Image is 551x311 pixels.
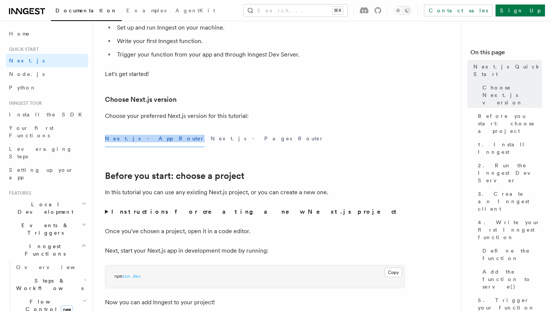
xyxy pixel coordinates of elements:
[211,130,324,147] button: Next.js - Pages Router
[332,7,343,14] kbd: ⌘K
[114,274,122,279] span: npm
[473,63,542,78] span: Next.js Quick Start
[115,22,405,33] li: Set up and run Inngest on your machine.
[6,219,88,240] button: Events & Triggers
[9,146,72,159] span: Leveraging Steps
[6,121,88,142] a: Your first Functions
[6,46,39,52] span: Quick start
[13,274,88,295] button: Steps & Workflows
[55,7,117,13] span: Documentation
[171,2,220,20] a: AgentKit
[6,190,31,196] span: Features
[175,7,215,13] span: AgentKit
[475,109,542,138] a: Before you start: choose a project
[6,240,88,260] button: Inngest Functions
[479,244,542,265] a: Define the function
[6,201,82,216] span: Local Development
[9,167,73,180] span: Setting up your app
[482,268,542,290] span: Add the function to serve()
[111,208,400,215] strong: Instructions for creating a new Next.js project
[470,48,542,60] h4: On this page
[6,243,81,257] span: Inngest Functions
[9,112,87,118] span: Install the SDK
[16,264,93,270] span: Overview
[475,216,542,244] a: 4. Write your first Inngest function
[6,163,88,184] a: Setting up your app
[13,277,84,292] span: Steps & Workflows
[115,36,405,46] li: Write your first Inngest function.
[6,81,88,94] a: Python
[51,2,122,21] a: Documentation
[105,246,405,256] p: Next, start your Next.js app in development mode by running:
[115,49,405,60] li: Trigger your function from your app and through Inngest Dev Server.
[133,274,141,279] span: dev
[478,219,542,241] span: 4. Write your first Inngest function
[105,130,205,147] button: Next.js - App Router
[105,171,244,181] a: Before you start: choose a project
[9,125,54,138] span: Your first Functions
[6,67,88,81] a: Node.js
[482,84,542,106] span: Choose Next.js version
[6,142,88,163] a: Leveraging Steps
[105,207,405,217] summary: Instructions for creating a new Next.js project
[105,69,405,79] p: Let's get started!
[475,187,542,216] a: 3. Create an Inngest client
[385,268,402,277] button: Copy
[122,274,130,279] span: run
[394,6,412,15] button: Toggle dark mode
[6,108,88,121] a: Install the SDK
[482,247,542,262] span: Define the function
[9,85,36,91] span: Python
[6,54,88,67] a: Next.js
[105,187,405,198] p: In this tutorial you can use any existing Next.js project, or you can create a new one.
[105,94,177,105] a: Choose Next.js version
[424,4,493,16] a: Contact sales
[122,2,171,20] a: Examples
[9,71,45,77] span: Node.js
[478,141,542,156] span: 1. Install Inngest
[6,100,42,106] span: Inngest tour
[6,27,88,40] a: Home
[478,112,542,135] span: Before you start: choose a project
[475,138,542,159] a: 1. Install Inngest
[475,159,542,187] a: 2. Run the Inngest Dev Server
[126,7,166,13] span: Examples
[9,58,45,64] span: Next.js
[496,4,545,16] a: Sign Up
[105,111,405,121] p: Choose your preferred Next.js version for this tutorial:
[478,190,542,213] span: 3. Create an Inngest client
[9,30,30,37] span: Home
[479,81,542,109] a: Choose Next.js version
[13,260,88,274] a: Overview
[6,222,82,237] span: Events & Triggers
[244,4,347,16] button: Search...⌘K
[470,60,542,81] a: Next.js Quick Start
[6,198,88,219] button: Local Development
[105,297,405,308] p: Now you can add Inngest to your project!
[105,226,405,237] p: Once you've chosen a project, open it in a code editor.
[479,265,542,293] a: Add the function to serve()
[478,162,542,184] span: 2. Run the Inngest Dev Server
